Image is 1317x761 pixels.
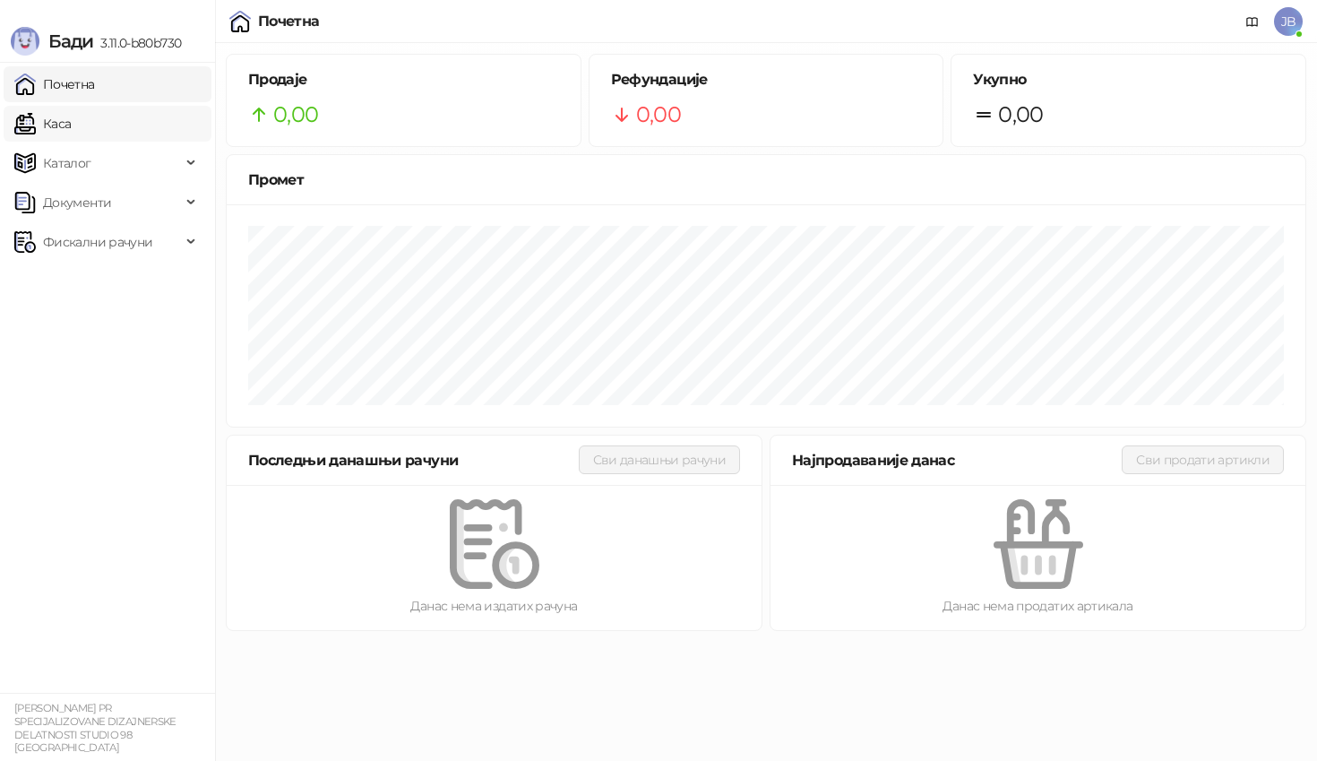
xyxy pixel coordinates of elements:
[273,98,318,132] span: 0,00
[258,14,320,29] div: Почетна
[973,69,1284,91] h5: Укупно
[792,449,1122,471] div: Најпродаваније данас
[636,98,681,132] span: 0,00
[43,145,91,181] span: Каталог
[1274,7,1303,36] span: JB
[14,66,95,102] a: Почетна
[14,106,71,142] a: Каса
[579,445,740,474] button: Сви данашњи рачуни
[43,185,111,221] span: Документи
[43,224,152,260] span: Фискални рачуни
[1122,445,1284,474] button: Сви продати артикли
[248,169,1284,191] div: Промет
[611,69,922,91] h5: Рефундације
[998,98,1043,132] span: 0,00
[248,69,559,91] h5: Продаје
[48,30,93,52] span: Бади
[799,596,1277,616] div: Данас нема продатих артикала
[1238,7,1267,36] a: Документација
[248,449,579,471] div: Последњи данашњи рачуни
[11,27,39,56] img: Logo
[93,35,181,51] span: 3.11.0-b80b730
[255,596,733,616] div: Данас нема издатих рачуна
[14,702,176,754] small: [PERSON_NAME] PR SPECIJALIZOVANE DIZAJNERSKE DELATNOSTI STUDIO 98 [GEOGRAPHIC_DATA]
